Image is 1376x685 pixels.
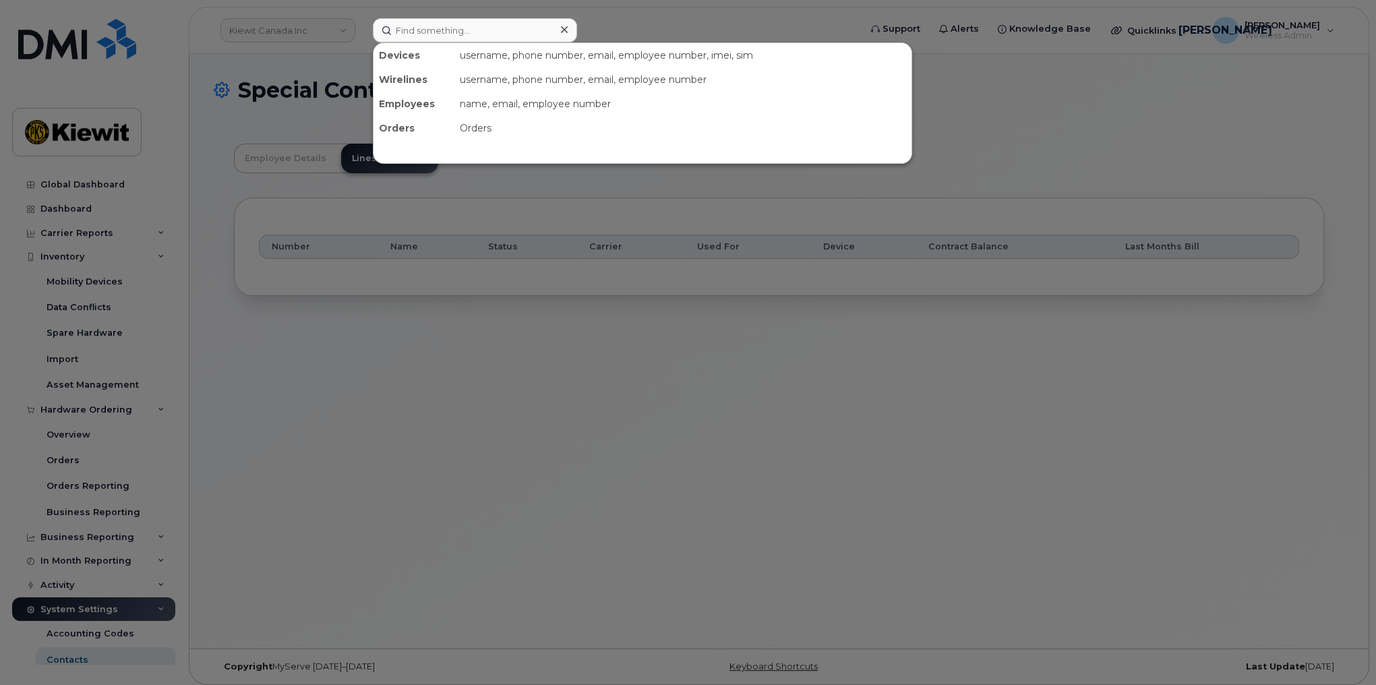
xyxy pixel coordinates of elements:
div: name, email, employee number [454,92,911,116]
div: Orders [454,116,911,140]
iframe: Messenger Launcher [1317,626,1366,675]
div: Orders [373,116,454,140]
div: Wirelines [373,67,454,92]
div: username, phone number, email, employee number, imei, sim [454,43,911,67]
div: username, phone number, email, employee number [454,67,911,92]
div: Employees [373,92,454,116]
div: Devices [373,43,454,67]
